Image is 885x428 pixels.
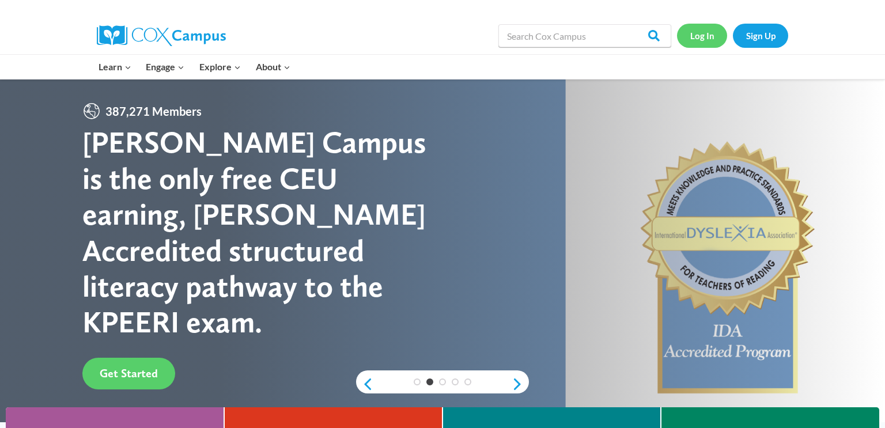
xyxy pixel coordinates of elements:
[82,124,442,340] div: [PERSON_NAME] Campus is the only free CEU earning, [PERSON_NAME] Accredited structured literacy p...
[464,378,471,385] a: 5
[498,24,671,47] input: Search Cox Campus
[248,55,298,79] button: Child menu of About
[356,377,373,391] a: previous
[439,378,446,385] a: 3
[100,366,158,380] span: Get Started
[452,378,459,385] a: 4
[356,373,529,396] div: content slider buttons
[192,55,248,79] button: Child menu of Explore
[91,55,297,79] nav: Primary Navigation
[426,378,433,385] a: 2
[414,378,421,385] a: 1
[97,25,226,46] img: Cox Campus
[101,102,206,120] span: 387,271 Members
[82,358,175,389] a: Get Started
[733,24,788,47] a: Sign Up
[139,55,192,79] button: Child menu of Engage
[512,377,529,391] a: next
[677,24,727,47] a: Log In
[91,55,139,79] button: Child menu of Learn
[677,24,788,47] nav: Secondary Navigation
